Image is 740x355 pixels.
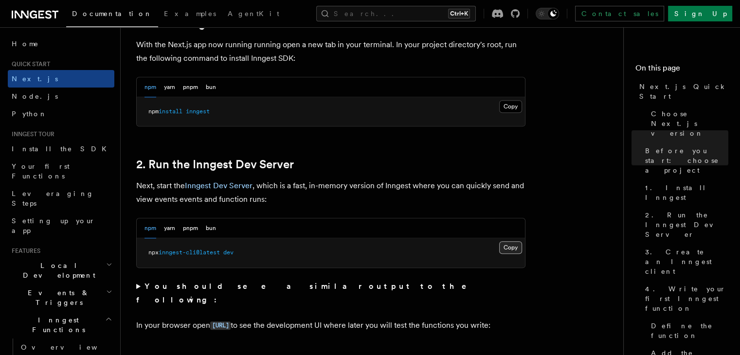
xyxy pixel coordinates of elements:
span: Node.js [12,92,58,100]
a: Node.js [8,88,114,105]
kbd: Ctrl+K [448,9,470,18]
summary: You should see a similar output to the following: [136,280,525,307]
a: Before you start: choose a project [641,142,728,179]
span: Next.js [12,75,58,83]
a: Next.js Quick Start [635,78,728,105]
button: yarn [164,77,175,97]
button: Search...Ctrl+K [316,6,476,21]
p: With the Next.js app now running running open a new tab in your terminal. In your project directo... [136,38,525,65]
a: Sign Up [668,6,732,21]
p: Next, start the , which is a fast, in-memory version of Inngest where you can quickly send and vi... [136,179,525,206]
span: Next.js Quick Start [639,82,728,101]
a: [URL] [210,320,231,330]
button: npm [144,218,156,238]
span: Python [12,110,47,118]
button: Local Development [8,257,114,284]
span: npm [148,108,159,115]
span: Quick start [8,60,50,68]
a: Install the SDK [8,140,114,158]
span: 2. Run the Inngest Dev Server [645,210,728,239]
a: Contact sales [575,6,664,21]
h4: On this page [635,62,728,78]
button: Inngest Functions [8,311,114,338]
button: Toggle dark mode [536,8,559,19]
a: 2. Run the Inngest Dev Server [136,158,294,171]
span: Documentation [72,10,152,18]
span: Features [8,247,40,255]
span: npx [148,249,159,256]
a: Inngest Dev Server [185,181,253,190]
a: 4. Write your first Inngest function [641,280,728,317]
span: 4. Write your first Inngest function [645,284,728,313]
a: 2. Run the Inngest Dev Server [641,206,728,243]
a: 3. Create an Inngest client [641,243,728,280]
a: Leveraging Steps [8,185,114,212]
span: Events & Triggers [8,288,106,307]
button: Events & Triggers [8,284,114,311]
a: 1. Install Inngest [641,179,728,206]
button: yarn [164,218,175,238]
span: 3. Create an Inngest client [645,247,728,276]
span: inngest [186,108,210,115]
span: Local Development [8,261,106,280]
p: In your browser open to see the development UI where later you will test the functions you write: [136,319,525,333]
a: Documentation [66,3,158,27]
a: Define the function [647,317,728,344]
span: Overview [21,343,121,351]
button: Copy [499,241,522,254]
button: pnpm [183,218,198,238]
button: Copy [499,100,522,113]
a: Your first Functions [8,158,114,185]
span: Choose Next.js version [651,109,728,138]
span: Define the function [651,321,728,340]
a: Next.js [8,70,114,88]
a: Choose Next.js version [647,105,728,142]
span: inngest-cli@latest [159,249,220,256]
a: AgentKit [222,3,285,26]
button: bun [206,77,216,97]
button: npm [144,77,156,97]
a: Python [8,105,114,123]
code: [URL] [210,321,231,330]
span: 1. Install Inngest [645,183,728,202]
span: Install the SDK [12,145,112,153]
span: Leveraging Steps [12,190,94,207]
span: AgentKit [228,10,279,18]
span: install [159,108,182,115]
span: Before you start: choose a project [645,146,728,175]
span: Home [12,39,39,49]
a: Examples [158,3,222,26]
span: Examples [164,10,216,18]
a: Home [8,35,114,53]
span: dev [223,249,234,256]
a: Setting up your app [8,212,114,239]
span: Inngest tour [8,130,54,138]
button: pnpm [183,77,198,97]
span: Inngest Functions [8,315,105,335]
span: Setting up your app [12,217,95,234]
span: Your first Functions [12,162,70,180]
button: bun [206,218,216,238]
strong: You should see a similar output to the following: [136,282,480,304]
